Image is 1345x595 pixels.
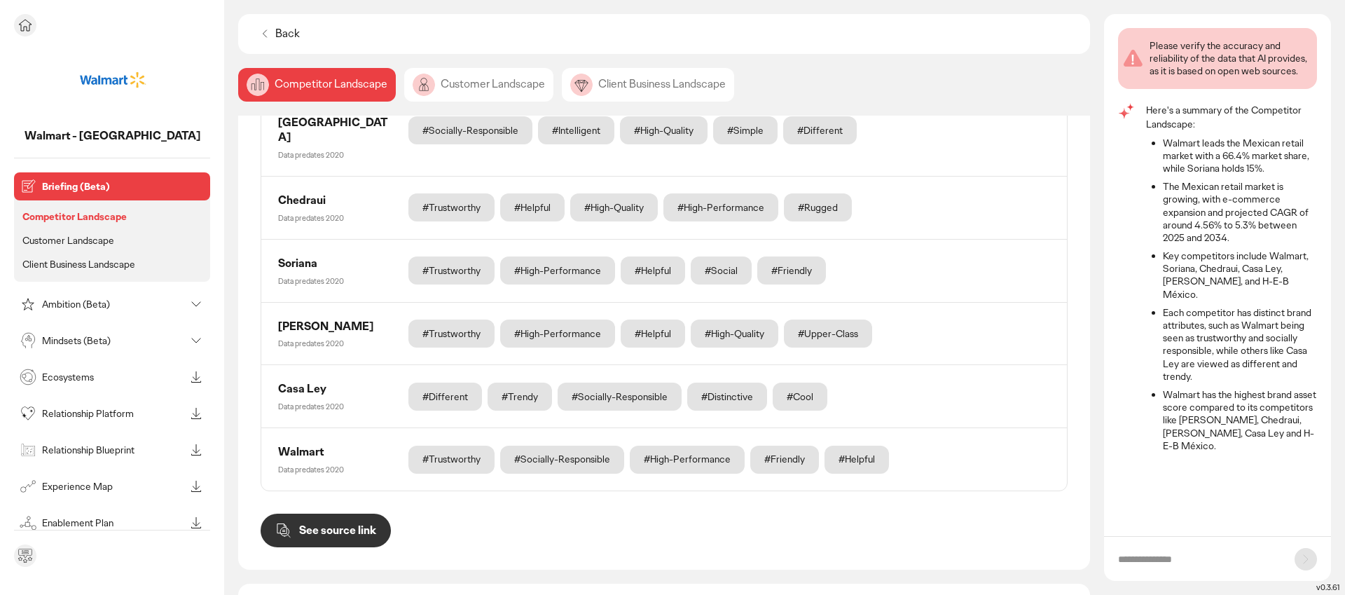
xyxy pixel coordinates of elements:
img: project avatar [77,45,147,115]
div: [PERSON_NAME] [278,320,392,334]
span: #High-Performance [514,264,601,277]
span: #Social [705,264,738,277]
button: See source link [261,514,391,547]
span: #Upper-Class [798,327,858,340]
p: Relationship Blueprint [42,445,185,455]
p: Mindsets (Beta) [42,336,185,346]
span: #Trustworthy [422,327,481,340]
span: #Distinctive [701,390,753,403]
span: #High-Performance [514,327,601,340]
span: #Trendy [502,390,538,403]
li: Walmart has the highest brand asset score compared to its competitors like [PERSON_NAME], Chedrau... [1163,388,1317,452]
p: Competitor Landscape [22,210,127,223]
span: #High-Performance [644,453,731,465]
span: #High-Quality [584,201,644,214]
p: Relationship Platform [42,409,185,418]
div: Soriana [278,257,392,271]
li: Each competitor has distinct brand attributes, such as Walmart being seen as trustworthy and soci... [1163,306,1317,383]
span: #Helpful [514,201,551,214]
img: image [247,74,269,96]
div: Casa Ley [278,382,392,397]
span: #Trustworthy [422,264,481,277]
span: #Helpful [839,453,875,465]
span: #Helpful [635,327,671,340]
span: #Trustworthy [422,453,481,465]
p: Ambition (Beta) [42,299,185,309]
p: Data predates 2020 [278,151,392,159]
li: Walmart leads the Mexican retail market with a 66.4% market share, while Soriana holds 15%. [1163,137,1317,175]
span: #Helpful [635,264,671,277]
p: Experience Map [42,481,185,491]
p: Here's a summary of the Competitor Landscape: [1146,103,1317,131]
span: #High-Performance [677,201,764,214]
span: #High-Quality [705,327,764,340]
span: #Intelligent [552,124,600,137]
img: image [413,74,435,96]
span: #Trustworthy [422,201,481,214]
div: Customer Landscape [404,68,553,102]
div: Client Business Landscape [562,68,734,102]
span: #Socially-Responsible [572,390,668,403]
p: Customer Landscape [22,234,114,247]
p: Data predates 2020 [278,465,392,474]
span: #Socially-Responsible [514,453,610,465]
div: Walmart [278,445,392,460]
p: Briefing (Beta) [42,182,205,191]
span: #Friendly [771,264,812,277]
li: Key competitors include Walmart, Soriana, Chedraui, Casa Ley, [PERSON_NAME], and H-E-B México. [1163,249,1317,301]
div: Please verify the accuracy and reliability of the data that AI provides, as it is based on open w... [1150,39,1311,78]
span: #Cool [787,390,813,403]
div: Competitor Landscape [238,68,396,102]
p: Enablement Plan [42,518,185,528]
span: #Rugged [798,201,838,214]
p: Back [275,27,300,41]
p: See source link [299,525,376,536]
div: Chedraui [278,193,392,208]
p: Data predates 2020 [278,339,392,348]
p: Data predates 2020 [278,402,392,411]
div: Send feedback [14,545,36,567]
span: #Socially-Responsible [422,124,518,137]
p: Ecosystems [42,372,185,382]
p: Walmart - Mexico [14,129,210,144]
span: #Friendly [764,453,805,465]
p: Data predates 2020 [278,277,392,285]
li: The Mexican retail market is growing, with e-commerce expansion and projected CAGR of around 4.56... [1163,180,1317,244]
span: #High-Quality [634,124,694,137]
div: H-E-B [GEOGRAPHIC_DATA] [278,102,392,145]
img: image [570,74,593,96]
p: Client Business Landscape [22,258,135,271]
span: #Different [797,124,843,137]
span: #Simple [727,124,764,137]
p: Data predates 2020 [278,214,392,222]
span: #Different [422,390,468,403]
